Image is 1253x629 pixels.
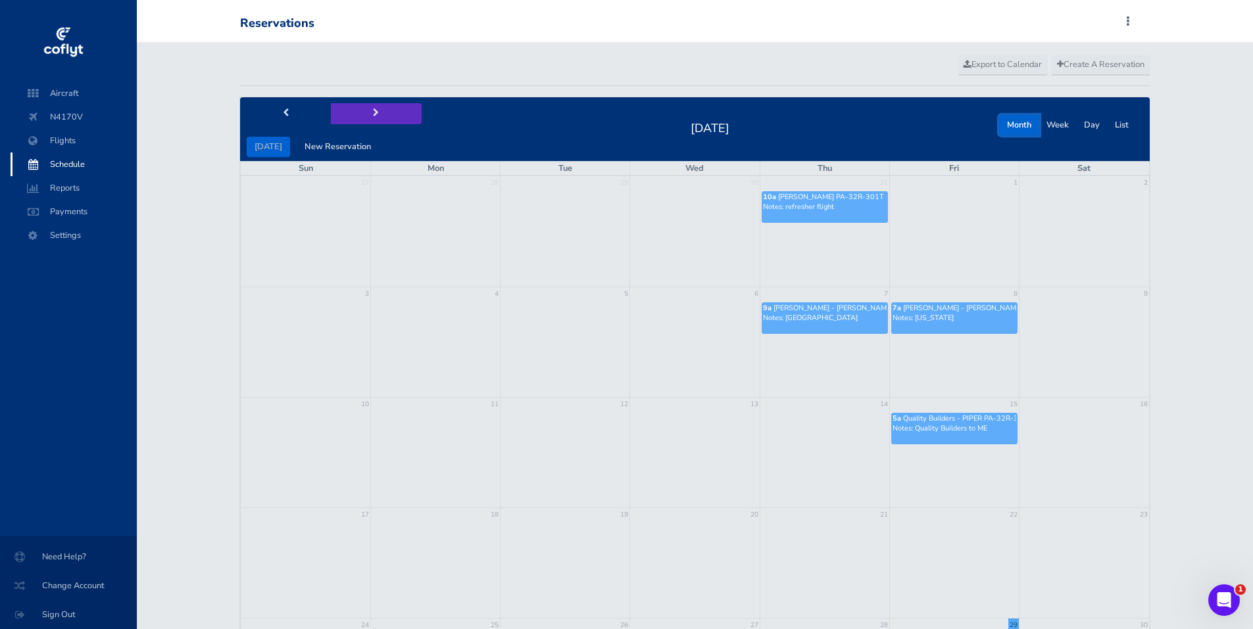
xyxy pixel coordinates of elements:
span: Export to Calendar [964,58,1042,70]
img: coflyt logo [41,23,85,62]
a: 3 [364,287,370,300]
span: Tue [558,162,572,174]
span: [PERSON_NAME] - [PERSON_NAME] PA-32R-301T - N4170V [774,303,979,313]
p: Notes: refresher flight [763,202,887,212]
a: 21 [879,508,889,521]
a: 14 [879,398,889,411]
a: 1 [1012,176,1019,189]
span: Flights [24,129,124,152]
span: N4170V [24,105,124,129]
h2: [DATE] [683,118,737,136]
a: 5 [623,287,629,300]
iframe: Intercom live chat [1208,584,1240,616]
span: 7a [893,303,901,313]
span: Wed [685,162,704,174]
button: Day [1076,115,1108,135]
a: 9 [1142,287,1149,300]
span: Payments [24,200,124,223]
a: 19 [619,508,629,521]
span: Create A Reservation [1057,58,1144,70]
span: Mon [428,162,444,174]
a: 11 [489,398,500,411]
p: Notes: [US_STATE] [893,313,1016,323]
a: 30 [749,176,760,189]
p: Notes: Quality Builders to ME [893,423,1016,433]
a: 20 [749,508,760,521]
a: Export to Calendar [958,55,1048,75]
button: next [331,103,422,124]
span: Settings [24,223,124,247]
a: 31 [879,176,889,189]
span: Reports [24,176,124,200]
span: Aircraft [24,82,124,105]
button: List [1107,115,1137,135]
a: 13 [749,398,760,411]
a: 15 [1008,398,1019,411]
span: [PERSON_NAME] - [PERSON_NAME] PA-32R-301T - N4170V [903,303,1108,313]
span: Schedule [24,152,124,176]
a: 10 [360,398,370,411]
button: prev [240,103,331,124]
span: Sat [1077,162,1091,174]
div: Reservations [240,16,314,31]
span: Sun [299,162,313,174]
a: 29 [619,176,629,189]
p: Notes: [GEOGRAPHIC_DATA] [763,313,887,323]
span: 10a [763,192,776,202]
button: [DATE] [247,137,290,157]
span: 1 [1235,584,1246,595]
span: Quality Builders - PIPER PA-32R-301T - N4170V [903,413,1068,423]
a: 27 [360,176,370,189]
button: Month [999,115,1039,135]
a: 8 [1012,287,1019,300]
a: 22 [1008,508,1019,521]
button: New Reservation [297,137,379,157]
span: 5a [893,413,901,423]
span: Change Account [16,574,121,597]
a: 12 [619,398,629,411]
a: 7 [883,287,889,300]
a: 6 [753,287,760,300]
span: Thu [818,162,832,174]
a: 2 [1142,176,1149,189]
a: 17 [360,508,370,521]
a: 28 [489,176,500,189]
button: Week [1039,115,1077,135]
a: 23 [1139,508,1149,521]
a: 18 [489,508,500,521]
a: 4 [493,287,500,300]
span: [PERSON_NAME] PA-32R-301T - N4170V [778,192,920,202]
span: 9a [763,303,772,313]
a: 16 [1139,398,1149,411]
span: Sign Out [16,603,121,626]
span: Fri [949,162,959,174]
span: Need Help? [16,545,121,569]
a: Create A Reservation [1051,55,1150,75]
